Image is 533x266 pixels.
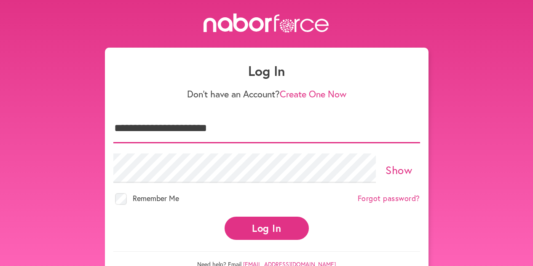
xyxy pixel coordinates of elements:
a: Create One Now [280,88,346,100]
a: Show [386,163,412,177]
span: Remember Me [133,193,179,203]
h1: Log In [113,63,420,79]
a: Forgot password? [358,194,420,203]
p: Don't have an Account? [113,89,420,99]
button: Log In [225,217,309,240]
